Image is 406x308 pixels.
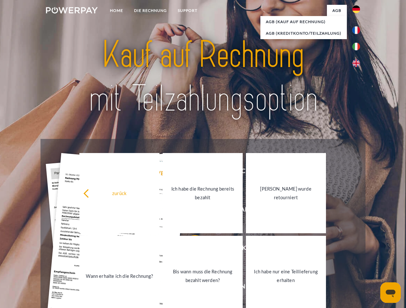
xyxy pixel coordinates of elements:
div: [PERSON_NAME] wurde retourniert [250,184,322,202]
img: fr [352,26,360,34]
img: en [352,59,360,67]
div: Bis wann muss die Rechnung bezahlt werden? [167,267,239,285]
a: agb [327,5,347,16]
img: title-powerpay_de.svg [61,31,345,123]
iframe: Schaltfläche zum Öffnen des Messaging-Fensters [380,282,401,303]
div: zurück [83,189,156,197]
div: Wann erhalte ich die Rechnung? [83,271,156,280]
a: SUPPORT [172,5,203,16]
a: Home [104,5,129,16]
img: it [352,43,360,50]
div: Ich habe die Rechnung bereits bezahlt [167,184,239,202]
img: logo-powerpay-white.svg [46,7,98,13]
a: AGB (Kauf auf Rechnung) [260,16,347,28]
div: Ich habe nur eine Teillieferung erhalten [250,267,322,285]
a: DIE RECHNUNG [129,5,172,16]
a: AGB (Kreditkonto/Teilzahlung) [260,28,347,39]
img: de [352,5,360,13]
